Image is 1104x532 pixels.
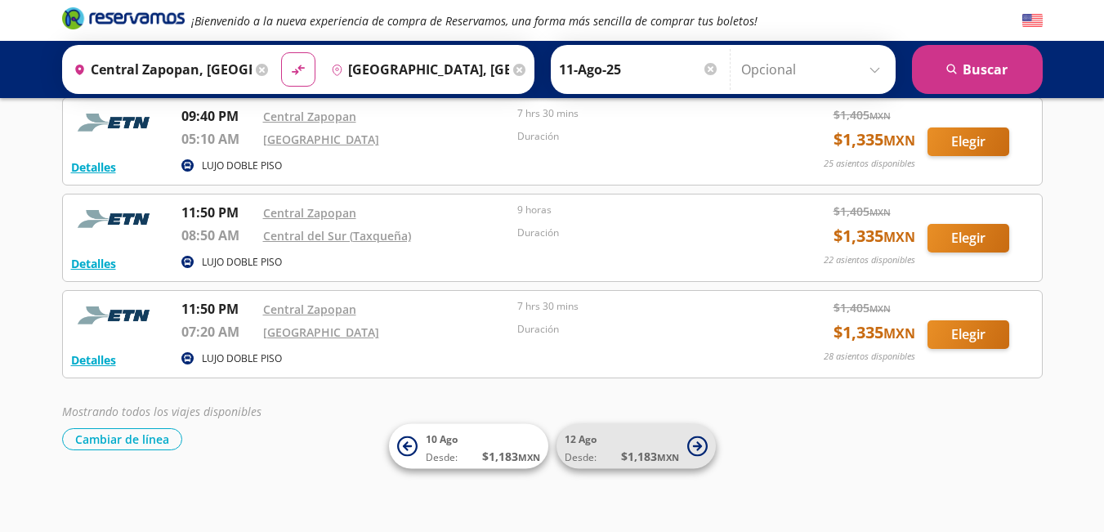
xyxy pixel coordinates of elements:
p: 11:50 PM [181,203,255,222]
small: MXN [883,132,915,150]
a: Central Zapopan [263,302,356,317]
button: Elegir [927,127,1009,156]
a: Central Zapopan [263,205,356,221]
p: 08:50 AM [181,226,255,245]
a: [GEOGRAPHIC_DATA] [263,132,379,147]
input: Elegir Fecha [559,49,719,90]
small: MXN [869,206,891,218]
button: 10 AgoDesde:$1,183MXN [389,424,548,469]
em: Mostrando todos los viajes disponibles [62,404,261,419]
small: MXN [883,324,915,342]
span: $ 1,335 [834,127,915,152]
span: $ 1,183 [621,448,679,465]
i: Brand Logo [62,6,185,30]
p: 05:10 AM [181,129,255,149]
button: Buscar [912,45,1043,94]
small: MXN [883,228,915,246]
input: Buscar Destino [324,49,509,90]
span: $ 1,405 [834,299,891,316]
span: Desde: [565,450,597,465]
a: Central Zapopan [263,109,356,124]
p: LUJO DOBLE PISO [202,255,282,270]
a: Central del Sur (Taxqueña) [263,228,411,244]
small: MXN [657,451,679,463]
p: 09:40 PM [181,106,255,126]
img: RESERVAMOS [71,299,161,332]
p: LUJO DOBLE PISO [202,159,282,173]
img: RESERVAMOS [71,106,161,139]
img: RESERVAMOS [71,203,161,235]
p: 07:20 AM [181,322,255,342]
small: MXN [518,451,540,463]
span: Desde: [426,450,458,465]
span: $ 1,335 [834,320,915,345]
span: $ 1,335 [834,224,915,248]
p: Duración [517,129,764,144]
button: Detalles [71,159,116,176]
button: Cambiar de línea [62,428,182,450]
a: Brand Logo [62,6,185,35]
p: 7 hrs 30 mins [517,299,764,314]
p: 7 hrs 30 mins [517,106,764,121]
input: Opcional [741,49,887,90]
p: Duración [517,226,764,240]
span: 10 Ago [426,432,458,446]
p: Duración [517,322,764,337]
p: 9 horas [517,203,764,217]
span: 12 Ago [565,432,597,446]
button: English [1022,11,1043,31]
small: MXN [869,302,891,315]
span: $ 1,405 [834,106,891,123]
small: MXN [869,110,891,122]
a: [GEOGRAPHIC_DATA] [263,324,379,340]
p: 28 asientos disponibles [824,350,915,364]
p: LUJO DOBLE PISO [202,351,282,366]
span: $ 1,183 [482,448,540,465]
p: 25 asientos disponibles [824,157,915,171]
p: 11:50 PM [181,299,255,319]
p: 22 asientos disponibles [824,253,915,267]
button: Elegir [927,320,1009,349]
button: Detalles [71,351,116,369]
button: Elegir [927,224,1009,253]
span: $ 1,405 [834,203,891,220]
button: 12 AgoDesde:$1,183MXN [556,424,716,469]
em: ¡Bienvenido a la nueva experiencia de compra de Reservamos, una forma más sencilla de comprar tus... [191,13,758,29]
button: Detalles [71,255,116,272]
input: Buscar Origen [67,49,252,90]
